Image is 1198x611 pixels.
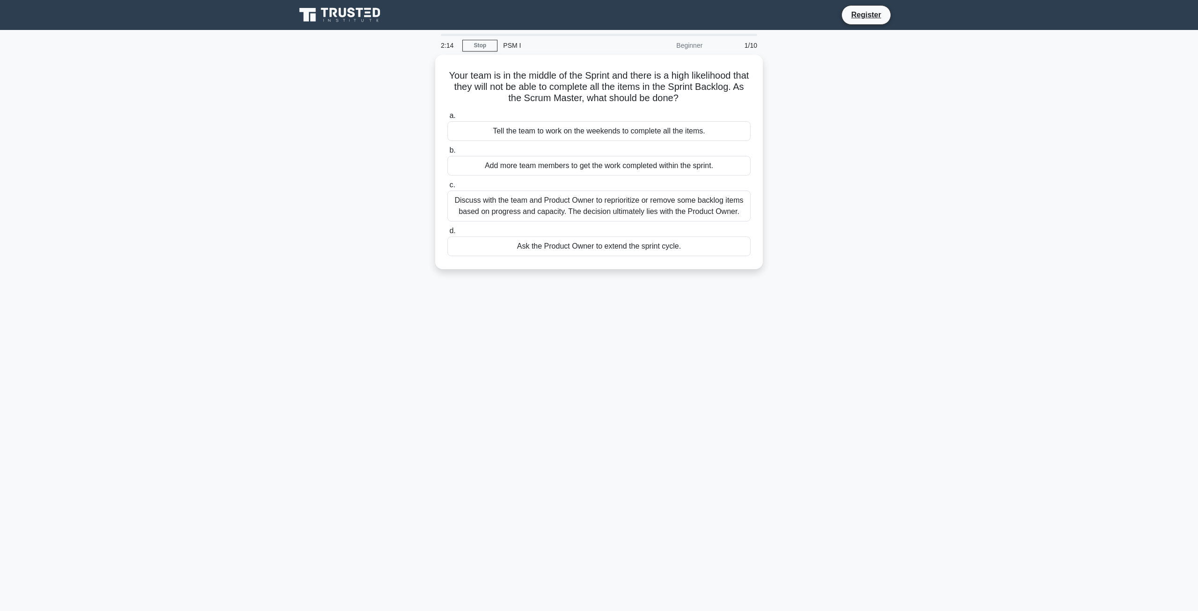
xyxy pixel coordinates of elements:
[626,36,708,55] div: Beginner
[497,36,626,55] div: PSM I
[447,121,751,141] div: Tell the team to work on the weekends to complete all the items.
[447,156,751,176] div: Add more team members to get the work completed within the sprint.
[462,40,497,52] a: Stop
[449,111,455,119] span: a.
[447,236,751,256] div: Ask the Product Owner to extend the sprint cycle.
[846,9,887,21] a: Register
[449,146,455,154] span: b.
[447,191,751,221] div: Discuss with the team and Product Owner to reprioritize or remove some backlog items based on pro...
[449,227,455,235] span: d.
[446,70,752,104] h5: Your team is in the middle of the Sprint and there is a high likelihood that they will not be abl...
[449,181,455,189] span: c.
[708,36,763,55] div: 1/10
[435,36,462,55] div: 2:14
